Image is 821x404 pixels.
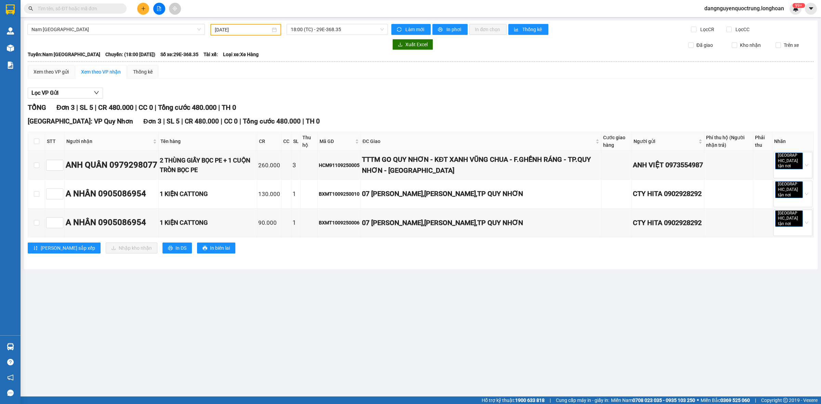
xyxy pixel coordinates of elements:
span: sync [397,27,403,32]
span: [GEOGRAPHIC_DATA] tận nơi [775,153,803,169]
th: Phải thu [753,132,772,151]
div: Xem theo VP nhận [81,68,121,76]
span: message [7,390,14,396]
span: | [135,103,137,112]
span: | [95,103,96,112]
span: | [755,396,756,404]
span: [GEOGRAPHIC_DATA] tận nơi [775,210,803,227]
button: In đơn chọn [469,24,507,35]
span: Hỗ trợ kỹ thuật: [482,396,545,404]
button: Lọc VP Gửi [28,88,103,99]
button: plus [137,3,149,15]
td: BXMT1009250006 [318,209,361,237]
div: CTY HITA 0902928292 [633,218,703,228]
div: A NHÂN 0905086954 [66,216,157,229]
span: | [239,117,241,125]
span: Xuất Excel [405,41,428,48]
span: ĐC Giao [363,138,594,145]
td: HCM91109250005 [318,151,361,180]
img: solution-icon [7,62,14,69]
button: printerIn DS [162,243,192,253]
span: file-add [157,6,161,11]
span: Cung cấp máy in - giấy in: [556,396,609,404]
div: BXMT1009250010 [319,190,360,198]
span: Chuyến: (18:00 [DATE]) [105,51,155,58]
div: A NHÂN 0905086954 [66,187,157,200]
img: warehouse-icon [7,44,14,52]
span: printer [168,246,173,251]
span: bar-chart [514,27,520,32]
div: 1 KIỆN CATTONG [160,218,256,227]
span: TH 0 [222,103,236,112]
button: downloadXuất Excel [392,39,433,50]
div: 90.000 [258,218,280,227]
span: CR 480.000 [185,117,219,125]
span: Tài xế: [204,51,218,58]
span: ⚪️ [697,399,699,402]
div: ANH VIỆT 0973554987 [633,160,703,170]
span: CC 0 [139,103,153,112]
th: Thu hộ [301,132,317,151]
span: download [398,42,403,48]
span: | [218,103,220,112]
button: printerIn phơi [432,24,468,35]
span: | [221,117,222,125]
strong: 0369 525 060 [720,398,750,403]
th: Tên hàng [159,132,257,151]
button: aim [169,3,181,15]
span: Mã GD [320,138,354,145]
button: file-add [153,3,165,15]
button: bar-chartThống kê [508,24,548,35]
span: Người gửi [634,138,697,145]
span: copyright [783,398,788,403]
span: question-circle [7,359,14,365]
span: | [302,117,304,125]
span: Lọc CR [698,26,715,33]
th: CR [257,132,282,151]
span: printer [203,246,207,251]
div: ANH QUÂN 0979298077 [66,159,157,172]
span: Miền Nam [611,396,695,404]
div: HCM91109250005 [319,161,360,169]
span: Tổng cước 480.000 [158,103,217,112]
span: SL 5 [80,103,93,112]
span: Loại xe: Xe Hàng [223,51,259,58]
img: logo-vxr [6,4,15,15]
span: Lọc VP Gửi [31,89,58,97]
th: SL [291,132,301,151]
span: Miền Bắc [701,396,750,404]
button: downloadNhập kho nhận [106,243,157,253]
span: | [550,396,551,404]
th: Phí thu hộ (Người nhận trả) [704,132,753,151]
span: Đơn 3 [143,117,161,125]
span: Kho nhận [737,41,764,49]
input: Tìm tên, số ĐT hoặc mã đơn [38,5,118,12]
div: CTY HITA 0902928292 [633,188,703,199]
span: notification [7,374,14,381]
button: caret-down [805,3,817,15]
span: caret-down [808,5,814,12]
div: Nhãn [774,138,812,145]
div: 1 [292,218,299,227]
th: CC [282,132,291,151]
span: [PERSON_NAME] sắp xếp [41,244,95,252]
span: CR 480.000 [98,103,133,112]
div: 07 [PERSON_NAME],[PERSON_NAME],TP QUY NHƠN [362,218,600,228]
span: | [163,117,165,125]
div: Xem theo VP gửi [34,68,69,76]
span: TỔNG [28,103,46,112]
span: printer [438,27,444,32]
span: Trên xe [781,41,802,49]
td: BXMT1009250010 [318,180,361,208]
b: Tuyến: Nam [GEOGRAPHIC_DATA] [28,52,100,57]
span: In DS [175,244,186,252]
input: 11/09/2025 [215,26,271,34]
div: TTTM GO QUY NHƠN - KĐT XANH VŨNG CHUA - F.GHỀNH RÁNG - TP.QUY NHƠN - [GEOGRAPHIC_DATA] [362,154,600,176]
span: In phơi [446,26,462,33]
div: 130.000 [258,190,280,199]
span: | [76,103,78,112]
span: down [94,90,99,95]
button: sort-ascending[PERSON_NAME] sắp xếp [28,243,101,253]
span: plus [141,6,146,11]
th: STT [45,132,65,151]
